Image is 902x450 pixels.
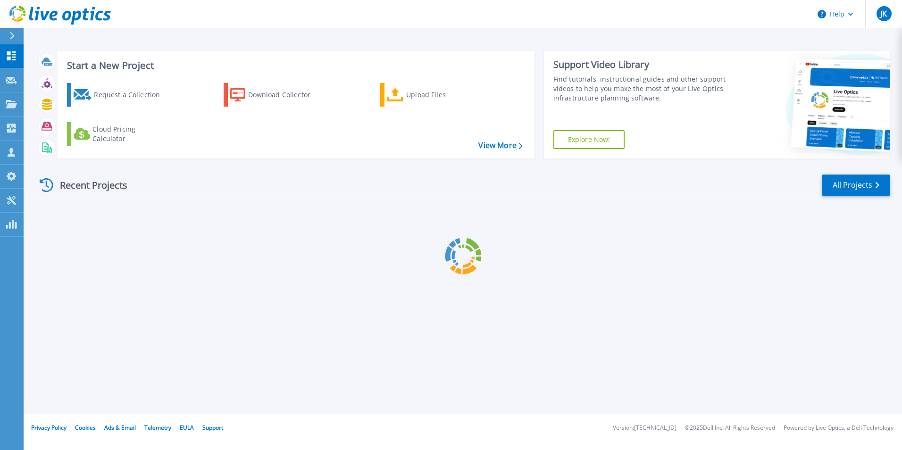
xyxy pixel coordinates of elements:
a: Request a Collection [67,83,172,107]
li: Version: [TECHNICAL_ID] [613,425,676,431]
div: Recent Projects [36,174,140,197]
a: Privacy Policy [31,424,67,432]
a: Upload Files [380,83,485,107]
a: EULA [180,424,194,432]
a: Explore Now! [553,130,625,149]
a: Support [202,424,223,432]
a: Ads & Email [104,424,136,432]
div: Cloud Pricing Calculator [92,125,168,143]
div: Request a Collection [94,85,169,104]
a: All Projects [822,175,890,196]
a: Cloud Pricing Calculator [67,122,172,146]
h3: Start a New Project [67,60,522,71]
span: JK [880,10,887,17]
div: Find tutorials, instructional guides and other support videos to help you make the most of your L... [553,75,730,103]
li: Powered by Live Optics, a Dell Technology [784,425,894,431]
a: Download Collector [224,83,329,107]
a: View More [478,141,522,150]
div: Upload Files [406,85,482,104]
a: Telemetry [144,424,171,432]
div: Download Collector [248,85,324,104]
a: Cookies [75,424,96,432]
div: Support Video Library [553,58,730,71]
li: © 2025 Dell Inc. All Rights Reserved [685,425,775,431]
